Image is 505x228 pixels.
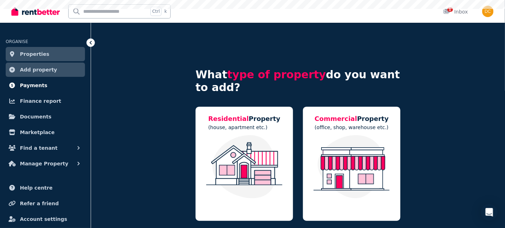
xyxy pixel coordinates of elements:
[447,7,453,12] span: 1
[208,124,281,131] p: (house, apartment etc.)
[6,39,28,44] span: ORGANISE
[20,199,59,208] span: Refer a friend
[6,141,85,155] button: Find a tenant
[20,184,53,192] span: Help centre
[315,124,389,131] p: (office, shop, warehouse etc.)
[164,9,167,14] span: k
[6,181,85,195] a: Help centre
[20,50,49,58] span: Properties
[6,78,85,92] a: Payments
[6,47,85,61] a: Properties
[6,94,85,108] a: Finance report
[20,215,67,223] span: Account settings
[20,128,54,137] span: Marketplace
[6,110,85,124] a: Documents
[150,7,161,16] span: Ctrl
[203,135,286,198] img: Residential Property
[443,8,468,15] div: Inbox
[20,65,57,74] span: Add property
[208,115,249,122] span: Residential
[20,144,58,152] span: Find a tenant
[20,112,52,121] span: Documents
[11,6,60,17] img: RentBetter
[482,6,494,17] img: Dhiraj Chhetri
[20,159,68,168] span: Manage Property
[481,204,498,221] div: Open Intercom Messenger
[6,125,85,139] a: Marketplace
[6,196,85,211] a: Refer a friend
[196,68,400,94] h4: What do you want to add?
[208,114,281,124] h5: Property
[310,135,393,198] img: Commercial Property
[6,157,85,171] button: Manage Property
[6,212,85,226] a: Account settings
[227,68,326,81] span: type of property
[315,115,357,122] span: Commercial
[315,114,389,124] h5: Property
[20,97,61,105] span: Finance report
[20,81,47,90] span: Payments
[6,63,85,77] a: Add property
